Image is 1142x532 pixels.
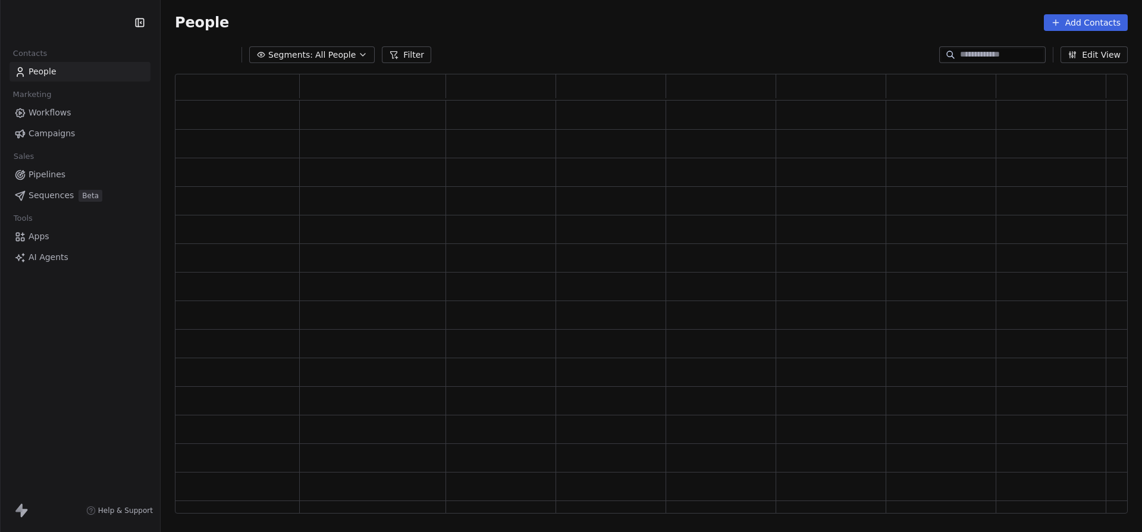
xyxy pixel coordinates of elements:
span: Contacts [8,45,52,62]
a: Help & Support [86,506,153,515]
a: Campaigns [10,124,150,143]
span: People [175,14,229,32]
span: Campaigns [29,127,75,140]
span: Help & Support [98,506,153,515]
span: Pipelines [29,168,65,181]
a: People [10,62,150,82]
span: AI Agents [29,251,68,264]
a: SequencesBeta [10,186,150,205]
button: Edit View [1061,46,1128,63]
span: Tools [8,209,37,227]
a: Apps [10,227,150,246]
a: Workflows [10,103,150,123]
span: Apps [29,230,49,243]
a: AI Agents [10,248,150,267]
span: Beta [79,190,102,202]
span: Workflows [29,107,71,119]
span: Segments: [268,49,313,61]
span: Sales [8,148,39,165]
a: Pipelines [10,165,150,184]
button: Add Contacts [1044,14,1128,31]
span: All People [315,49,356,61]
span: Marketing [8,86,57,104]
span: People [29,65,57,78]
span: Sequences [29,189,74,202]
button: Filter [382,46,431,63]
